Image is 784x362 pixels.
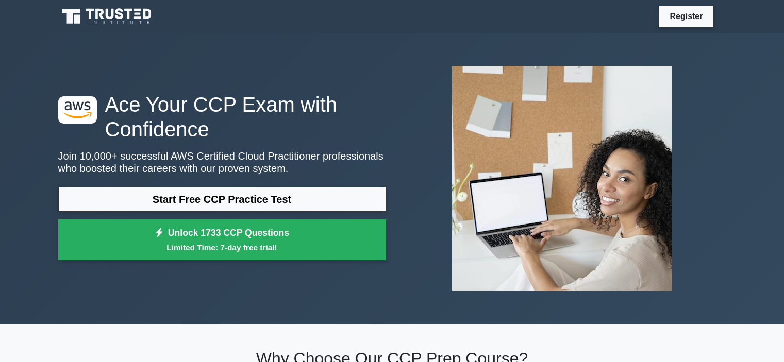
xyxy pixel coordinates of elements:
[58,219,386,261] a: Unlock 1733 CCP QuestionsLimited Time: 7-day free trial!
[663,10,709,23] a: Register
[58,92,386,142] h1: Ace Your CCP Exam with Confidence
[58,150,386,175] p: Join 10,000+ successful AWS Certified Cloud Practitioner professionals who boosted their careers ...
[58,187,386,212] a: Start Free CCP Practice Test
[71,242,373,253] small: Limited Time: 7-day free trial!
